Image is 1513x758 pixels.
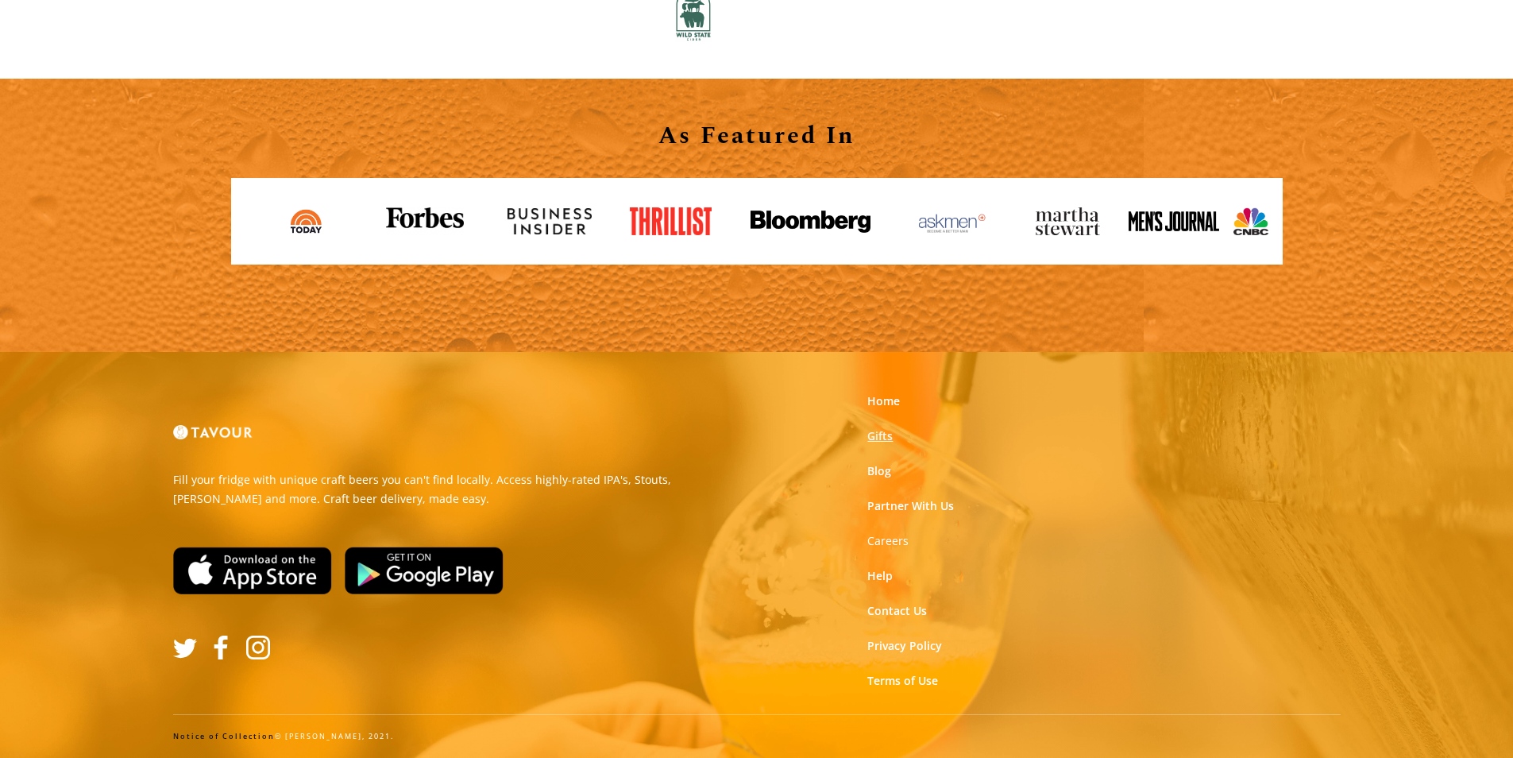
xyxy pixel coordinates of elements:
a: Terms of Use [867,673,938,689]
strong: As Featured In [658,118,855,154]
a: Gifts [867,428,893,444]
strong: Careers [867,533,909,548]
a: Help [867,568,893,584]
p: Fill your fridge with unique craft beers you can't find locally. Access highly-rated IPA's, Stout... [173,470,745,509]
a: Home [867,393,900,409]
div: © [PERSON_NAME], 2021. [173,731,1341,742]
a: Contact Us [867,603,927,619]
a: Blog [867,463,891,479]
a: Partner With Us [867,498,954,514]
a: Careers [867,533,909,549]
a: Privacy Policy [867,638,942,654]
a: Notice of Collection [173,731,275,741]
